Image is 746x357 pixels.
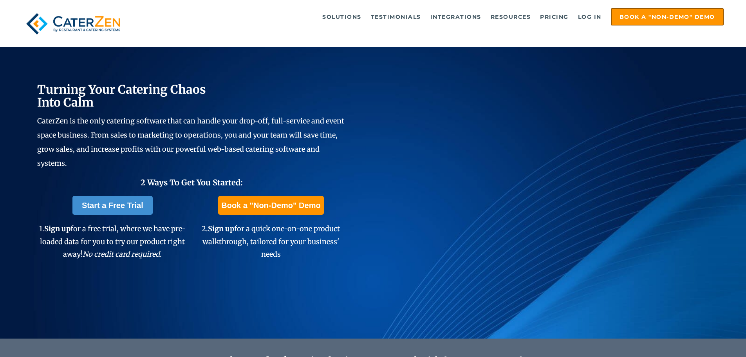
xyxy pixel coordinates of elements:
em: No credit card required. [83,250,162,259]
a: Start a Free Trial [72,196,153,215]
a: Integrations [426,9,485,25]
a: Pricing [536,9,573,25]
a: Resources [487,9,535,25]
span: 1. for a free trial, where we have pre-loaded data for you to try our product right away! [39,224,186,259]
a: Testimonials [367,9,425,25]
span: Turning Your Catering Chaos Into Calm [37,82,206,110]
span: 2 Ways To Get You Started: [141,178,243,187]
img: caterzen [22,8,124,39]
span: Sign up [44,224,70,233]
span: 2. for a quick one-on-one product walkthrough, tailored for your business' needs [202,224,340,259]
div: Navigation Menu [142,8,724,25]
span: CaterZen is the only catering software that can handle your drop-off, full-service and event spac... [37,116,344,168]
a: Log in [574,9,605,25]
a: Solutions [318,9,365,25]
a: Book a "Non-Demo" Demo [218,196,323,215]
span: Sign up [208,224,234,233]
a: Book a "Non-Demo" Demo [611,8,724,25]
